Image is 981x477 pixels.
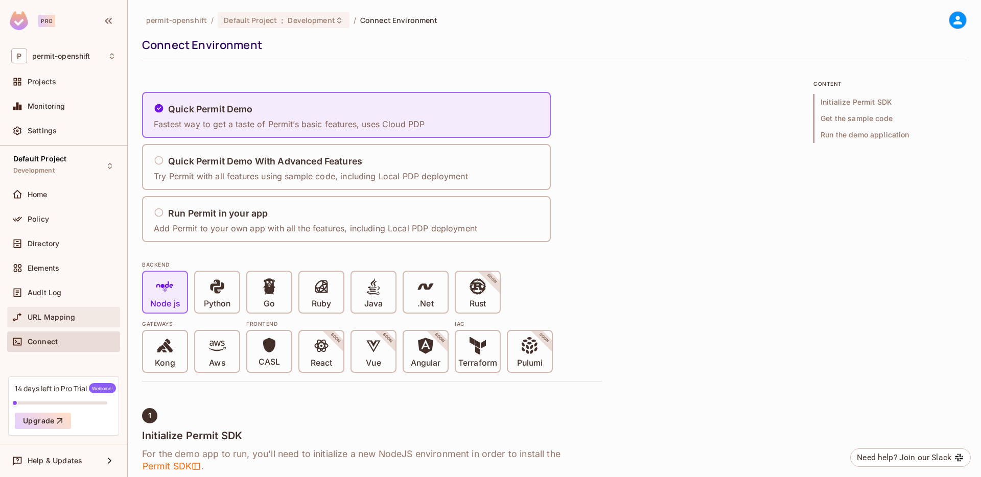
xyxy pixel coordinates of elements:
span: 1 [148,412,151,420]
span: Welcome! [89,383,116,393]
span: Workspace: permit-openshift [32,52,90,60]
span: Home [28,190,48,199]
p: Ruby [312,299,331,309]
p: content [813,80,967,88]
p: .Net [417,299,433,309]
span: Settings [28,127,57,135]
p: Rust [470,299,486,309]
p: CASL [259,357,280,367]
span: Get the sample code [813,110,967,127]
p: Go [264,299,275,309]
p: Python [204,299,230,309]
span: Initialize Permit SDK [813,94,967,110]
span: Policy [28,215,49,223]
div: Gateways [142,320,240,328]
h4: Initialize Permit SDK [142,430,602,442]
span: Directory [28,240,59,248]
p: Try Permit with all features using sample code, including Local PDP deployment [154,171,468,182]
span: SOON [472,259,512,299]
p: React [311,358,332,368]
button: Upgrade [15,413,71,429]
span: SOON [420,318,460,358]
span: Run the demo application [813,127,967,143]
p: Kong [155,358,175,368]
span: Connect [28,338,58,346]
span: Help & Updates [28,457,82,465]
p: Angular [411,358,441,368]
p: Vue [366,358,381,368]
p: Aws [209,358,225,368]
h5: Quick Permit Demo [168,104,253,114]
span: Connect Environment [360,15,438,25]
span: SOON [368,318,408,358]
span: Development [288,15,335,25]
div: Pro [38,15,55,27]
p: Add Permit to your own app with all the features, including Local PDP deployment [154,223,477,234]
h5: Run Permit in your app [168,208,268,219]
p: Java [364,299,383,309]
span: Projects [28,78,56,86]
span: : [281,16,284,25]
p: Fastest way to get a taste of Permit’s basic features, uses Cloud PDP [154,118,425,130]
span: Development [13,166,55,175]
span: Permit SDK [142,460,201,472]
span: SOON [524,318,564,358]
div: Need help? Join our Slack [857,451,951,464]
span: Default Project [13,155,66,163]
div: 14 days left in Pro Trial [15,383,116,393]
div: Connect Environment [142,37,962,53]
div: BACKEND [142,260,602,269]
span: Monitoring [28,102,65,110]
p: Terraform [458,358,497,368]
span: SOON [316,318,356,358]
h5: Quick Permit Demo With Advanced Features [168,156,362,166]
span: the active workspace [146,15,207,25]
span: P [11,49,27,63]
div: IAC [455,320,553,328]
li: / [354,15,356,25]
span: Elements [28,264,59,272]
li: / [211,15,214,25]
h6: For the demo app to run, you’ll need to initialize a new NodeJS environment in order to install t... [142,448,602,472]
p: Pulumi [517,358,543,368]
span: URL Mapping [28,313,75,321]
div: Frontend [246,320,449,328]
img: SReyMgAAAABJRU5ErkJggg== [10,11,28,30]
p: Node js [150,299,180,309]
span: Audit Log [28,289,61,297]
span: Default Project [224,15,277,25]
